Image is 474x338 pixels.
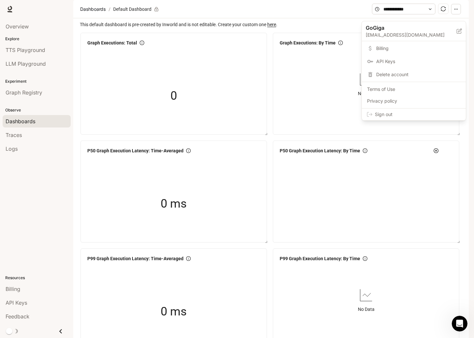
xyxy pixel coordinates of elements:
[376,71,461,78] span: Delete account
[452,316,467,331] iframe: Intercom live chat
[367,98,461,104] span: Privacy policy
[376,45,461,52] span: Billing
[375,111,461,118] span: Sign out
[366,32,457,38] p: [EMAIL_ADDRESS][DOMAIN_NAME]
[362,109,466,120] div: Sign out
[362,21,466,41] div: GoGiga[EMAIL_ADDRESS][DOMAIN_NAME]
[363,83,465,95] a: Terms of Use
[376,58,461,65] span: API Keys
[363,56,465,67] a: API Keys
[366,24,446,32] p: GoGiga
[363,42,465,54] a: Billing
[367,86,461,93] span: Terms of Use
[363,95,465,107] a: Privacy policy
[363,69,465,80] div: Delete account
